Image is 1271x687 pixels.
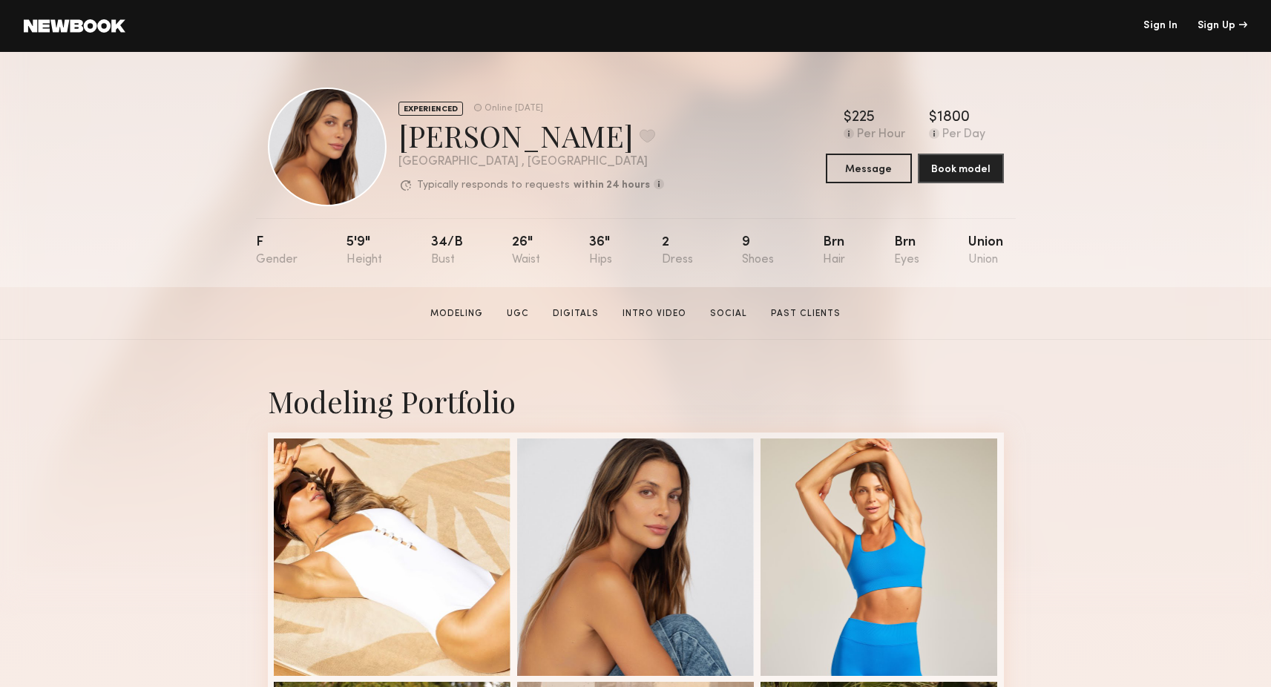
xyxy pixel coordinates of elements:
button: Book model [918,154,1004,183]
a: Social [704,307,753,321]
div: 36" [589,236,612,266]
div: 2 [662,236,693,266]
div: $ [844,111,852,125]
div: 26" [512,236,540,266]
div: Per Hour [857,128,905,142]
div: 225 [852,111,875,125]
a: UGC [501,307,535,321]
div: Online [DATE] [485,104,543,114]
div: Per Day [942,128,985,142]
div: F [256,236,298,266]
div: $ [929,111,937,125]
a: Modeling [424,307,489,321]
p: Typically responds to requests [417,180,570,191]
div: Modeling Portfolio [268,381,1004,421]
b: within 24 hours [574,180,650,191]
div: Brn [823,236,845,266]
a: Sign In [1143,21,1178,31]
div: Brn [894,236,919,266]
div: [PERSON_NAME] [398,116,664,155]
a: Intro Video [617,307,692,321]
a: Digitals [547,307,605,321]
div: 1800 [937,111,970,125]
div: EXPERIENCED [398,102,463,116]
div: 5'9" [347,236,382,266]
div: 34/b [431,236,463,266]
div: Union [968,236,1003,266]
div: Sign Up [1198,21,1247,31]
div: [GEOGRAPHIC_DATA] , [GEOGRAPHIC_DATA] [398,156,664,168]
button: Message [826,154,912,183]
a: Past Clients [765,307,847,321]
div: 9 [742,236,774,266]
